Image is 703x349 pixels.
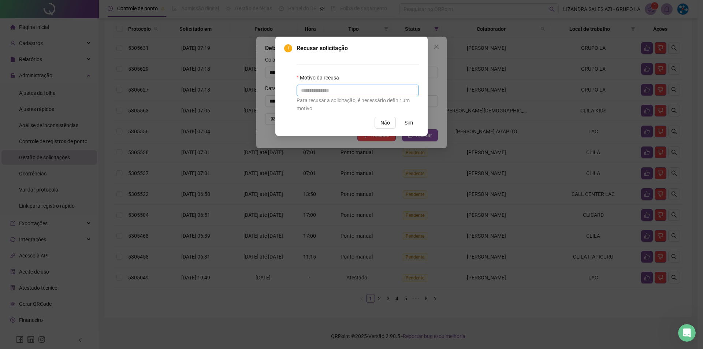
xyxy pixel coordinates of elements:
label: Motivo da recusa [297,74,344,82]
button: Não [375,117,396,129]
span: Recusar solicitação [297,44,419,53]
button: Sim [399,117,419,129]
span: exclamation-circle [284,44,292,52]
span: Sim [405,119,413,127]
iframe: Intercom live chat [678,324,696,342]
div: Para recusar a solicitação, é necessário definir um motivo [297,96,419,112]
span: Não [380,119,390,127]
